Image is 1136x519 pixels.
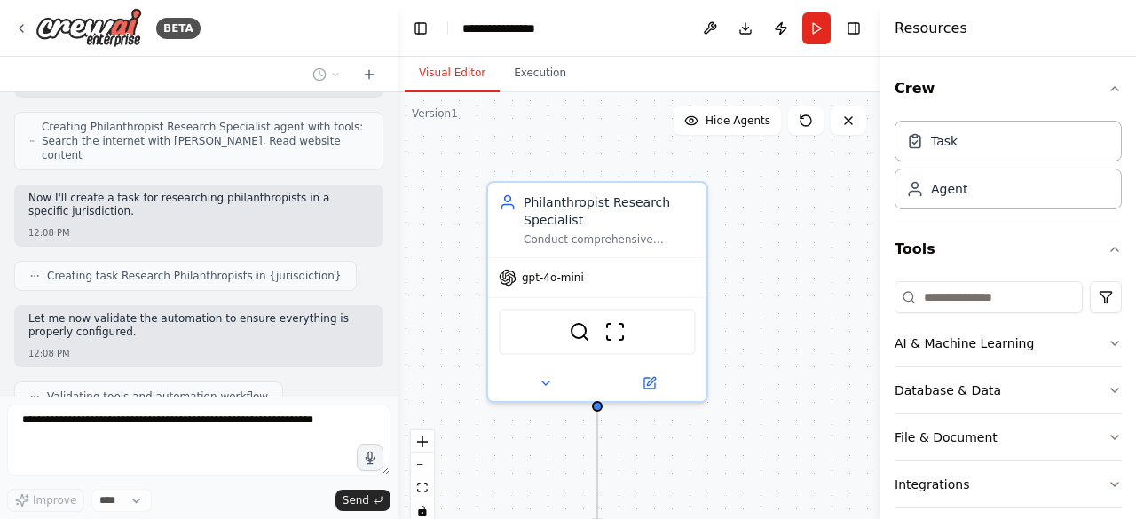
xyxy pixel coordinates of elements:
span: gpt-4o-mini [522,271,584,285]
div: Philanthropist Research Specialist [524,193,696,229]
img: Logo [35,8,142,48]
div: AI & Machine Learning [895,334,1034,352]
div: Integrations [895,476,969,493]
span: Improve [33,493,76,507]
button: Send [335,490,390,511]
button: Visual Editor [405,55,500,92]
button: AI & Machine Learning [895,320,1122,366]
button: zoom in [411,430,434,453]
div: 12:08 PM [28,226,369,240]
span: Creating Philanthropist Research Specialist agent with tools: Search the internet with [PERSON_NA... [42,120,368,162]
button: zoom out [411,453,434,476]
span: Hide Agents [706,114,770,128]
span: Send [343,493,369,507]
span: Validating tools and automation workflow [47,389,268,404]
div: 12:08 PM [28,347,369,360]
div: Crew [895,114,1122,224]
button: Hide left sidebar [408,16,433,41]
div: Database & Data [895,381,1001,399]
nav: breadcrumb [462,20,551,37]
button: fit view [411,476,434,499]
button: Improve [7,489,84,512]
div: BETA [156,18,201,39]
button: Tools [895,224,1122,274]
button: File & Document [895,414,1122,460]
img: ScrapeWebsiteTool [604,321,626,342]
button: Database & Data [895,367,1122,413]
div: Conduct comprehensive research on prominent philanthropists in {jurisdiction} who actively fund c... [524,232,696,247]
button: Hide right sidebar [841,16,866,41]
div: Philanthropist Research SpecialistConduct comprehensive research on prominent philanthropists in ... [486,181,708,403]
div: Agent [931,180,967,198]
div: Task [931,132,958,150]
div: Version 1 [412,106,458,121]
button: Integrations [895,461,1122,507]
button: Crew [895,64,1122,114]
h4: Resources [895,18,967,39]
button: Click to speak your automation idea [357,444,383,471]
button: Switch to previous chat [305,64,348,85]
p: Now I'll create a task for researching philanthropists in a specific jurisdiction. [28,192,369,219]
button: Open in side panel [599,373,699,394]
button: Hide Agents [674,106,781,135]
p: Let me now validate the automation to ensure everything is properly configured. [28,312,369,340]
span: Creating task Research Philanthropists in {jurisdiction} [47,269,342,283]
div: File & Document [895,429,998,446]
button: Execution [500,55,580,92]
button: Start a new chat [355,64,383,85]
img: SerperDevTool [569,321,590,342]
